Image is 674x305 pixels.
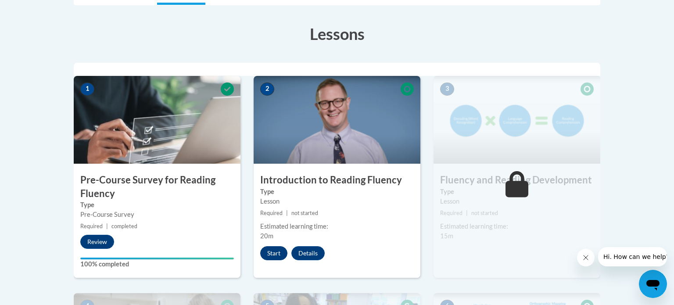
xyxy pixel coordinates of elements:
[260,83,274,96] span: 2
[254,76,420,164] img: Course Image
[254,173,420,187] h3: Introduction to Reading Fluency
[434,76,600,164] img: Course Image
[260,222,414,231] div: Estimated learning time:
[80,235,114,249] button: Review
[5,6,71,13] span: Hi. How can we help?
[260,246,287,260] button: Start
[598,247,667,266] iframe: Message from company
[260,197,414,206] div: Lesson
[260,210,283,216] span: Required
[440,187,594,197] label: Type
[466,210,468,216] span: |
[434,173,600,187] h3: Fluency and Reading Development
[291,246,325,260] button: Details
[80,200,234,210] label: Type
[74,76,240,164] img: Course Image
[440,222,594,231] div: Estimated learning time:
[286,210,288,216] span: |
[111,223,137,230] span: completed
[440,197,594,206] div: Lesson
[639,270,667,298] iframe: Button to launch messaging window
[471,210,498,216] span: not started
[80,210,234,219] div: Pre-Course Survey
[80,258,234,259] div: Your progress
[80,223,103,230] span: Required
[260,232,273,240] span: 20m
[440,232,453,240] span: 15m
[440,210,462,216] span: Required
[440,83,454,96] span: 3
[80,259,234,269] label: 100% completed
[74,173,240,201] h3: Pre-Course Survey for Reading Fluency
[106,223,108,230] span: |
[291,210,318,216] span: not started
[80,83,94,96] span: 1
[260,187,414,197] label: Type
[577,249,595,266] iframe: Close message
[74,23,600,45] h3: Lessons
